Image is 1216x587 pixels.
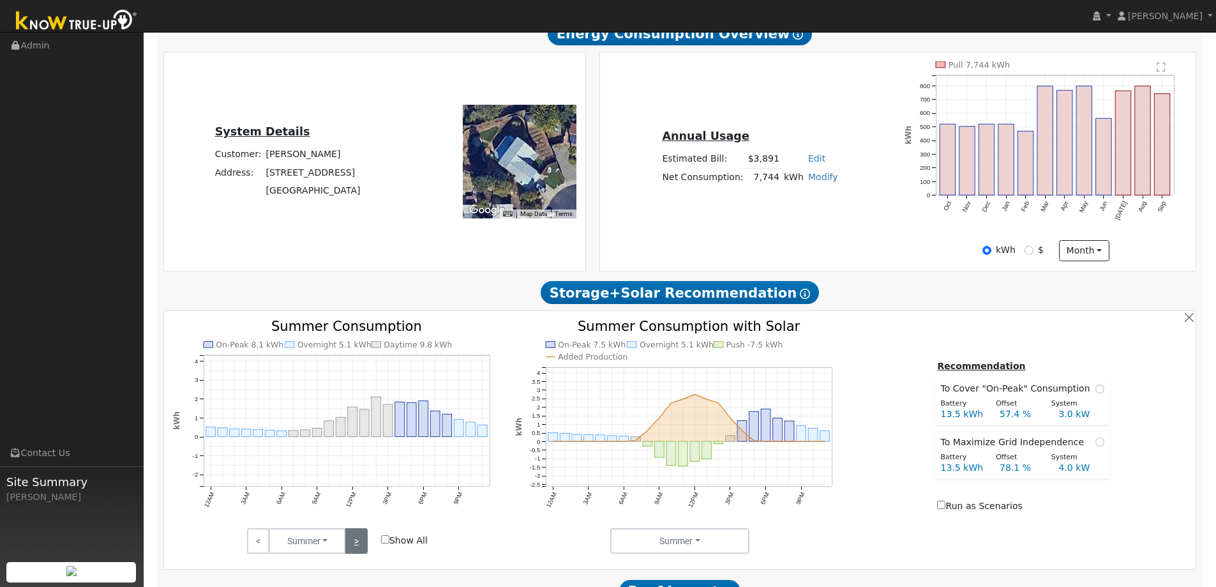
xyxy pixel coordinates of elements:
[1114,200,1129,221] text: [DATE]
[1039,199,1050,213] text: Mar
[584,434,594,441] rect: onclick=""
[582,491,593,506] text: 3AM
[383,404,393,437] rect: onclick=""
[1155,93,1170,195] rect: onclick=""
[558,353,627,362] text: Added Production
[658,416,661,419] circle: onclick=""
[537,369,541,376] text: 4
[961,200,972,213] text: Nov
[781,168,806,187] td: kWh
[1157,61,1166,72] text: 
[537,404,540,411] text: 2
[940,124,955,195] rect: onclick=""
[1018,131,1033,195] rect: onclick=""
[920,137,931,144] text: 400
[761,409,770,441] rect: onclick=""
[927,192,931,199] text: 0
[753,439,755,442] circle: onclick=""
[920,178,931,185] text: 100
[812,440,814,443] circle: onclick=""
[548,22,812,45] span: Energy Consumption Overview
[514,418,523,436] text: kWh
[572,434,582,441] rect: onclick=""
[808,428,818,441] rect: onclick=""
[381,491,393,506] text: 3PM
[578,318,800,334] text: Summer Consumption with Solar
[381,535,389,544] input: Show All
[920,123,931,130] text: 500
[359,409,369,437] rect: onclick=""
[679,441,688,466] rect: onclick=""
[564,440,566,443] circle: onclick=""
[537,386,540,393] text: 3
[993,461,1051,475] div: 78.1 %
[587,440,590,443] circle: onclick=""
[934,461,993,475] div: 13.5 kWh
[213,164,264,181] td: Address:
[1020,199,1031,212] text: Feb
[6,491,137,504] div: [PERSON_NAME]
[289,431,298,437] rect: onclick=""
[172,411,181,430] text: kWh
[381,534,428,547] label: Show All
[520,210,547,218] button: Map Data
[310,491,322,506] text: 9AM
[466,202,508,218] img: Google
[937,361,1025,371] u: Recommendation
[599,440,602,443] circle: onclick=""
[687,491,700,508] text: 12PM
[920,164,931,171] text: 200
[195,415,198,422] text: 1
[660,149,746,168] td: Estimated Bill:
[537,421,540,428] text: 1
[454,420,463,437] rect: onclick=""
[555,210,573,217] a: Terms (opens in new tab)
[726,436,735,441] rect: onclick=""
[442,415,452,437] rect: onclick=""
[631,437,641,441] rect: onclick=""
[920,82,931,89] text: 800
[372,397,381,437] rect: onclick=""
[301,430,310,437] rect: onclick=""
[797,426,806,441] rect: onclick=""
[452,491,463,506] text: 9PM
[336,418,345,437] rect: onclick=""
[808,153,825,164] a: Edit
[1060,199,1070,211] text: Apr
[206,427,215,437] rect: onclick=""
[216,340,283,349] text: On-Peak 8.1 kWh
[297,340,372,349] text: Overnight 5.1 kWh
[1077,86,1092,195] rect: onclick=""
[773,418,783,442] rect: onclick=""
[1059,240,1109,262] button: month
[940,436,1089,449] span: To Maximize Grid Independence
[503,210,512,218] button: Keyboard shortcuts
[643,441,652,446] rect: onclick=""
[537,438,540,445] text: 0
[241,429,251,437] rect: onclick=""
[545,491,559,508] text: 12AM
[530,481,541,488] text: -2.5
[989,452,1045,463] div: Offset
[660,168,746,187] td: Net Consumption:
[264,164,363,181] td: [STREET_ADDRESS]
[277,431,287,437] rect: onclick=""
[617,491,629,506] text: 6AM
[729,416,732,419] circle: onclick=""
[937,501,945,509] input: Run as Scenarios
[982,246,991,255] input: kWh
[993,408,1051,421] div: 57.4 %
[640,340,714,349] text: Overnight 5.1 kWh
[202,491,216,508] text: 12AM
[195,377,198,384] text: 3
[670,402,673,404] circle: onclick=""
[717,402,720,404] circle: onclick=""
[1078,200,1090,214] text: May
[530,464,541,471] text: -1.5
[800,289,810,299] i: Show Help
[1116,91,1131,195] rect: onclick=""
[724,491,735,506] text: 3PM
[634,439,637,442] circle: onclick=""
[1135,86,1150,195] rect: onclick=""
[192,471,198,478] text: -2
